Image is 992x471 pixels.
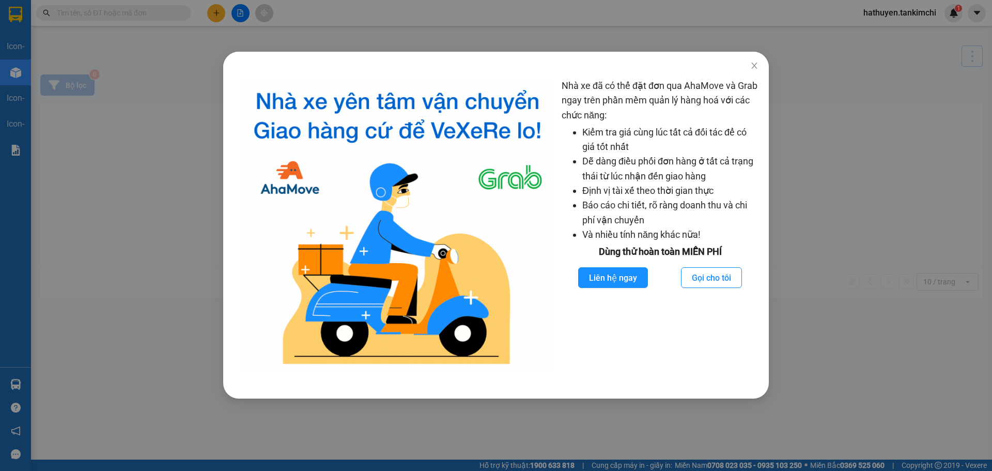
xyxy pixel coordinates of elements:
span: Gọi cho tôi [692,271,731,284]
li: Báo cáo chi tiết, rõ ràng doanh thu và chi phí vận chuyển [582,198,758,227]
li: Kiểm tra giá cùng lúc tất cả đối tác để có giá tốt nhất [582,125,758,155]
span: close [750,62,758,70]
button: Close [740,52,769,81]
li: Định vị tài xế theo thời gian thực [582,184,758,198]
li: Và nhiều tính năng khác nữa! [582,227,758,242]
button: Gọi cho tôi [681,267,742,288]
span: Liên hệ ngay [589,271,637,284]
img: logo [242,79,553,373]
div: Dùng thử hoàn toàn MIỄN PHÍ [562,245,758,259]
button: Liên hệ ngay [578,267,648,288]
div: Nhà xe đã có thể đặt đơn qua AhaMove và Grab ngay trên phần mềm quản lý hàng hoá với các chức năng: [562,79,758,373]
li: Dễ dàng điều phối đơn hàng ở tất cả trạng thái từ lúc nhận đến giao hàng [582,154,758,184]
